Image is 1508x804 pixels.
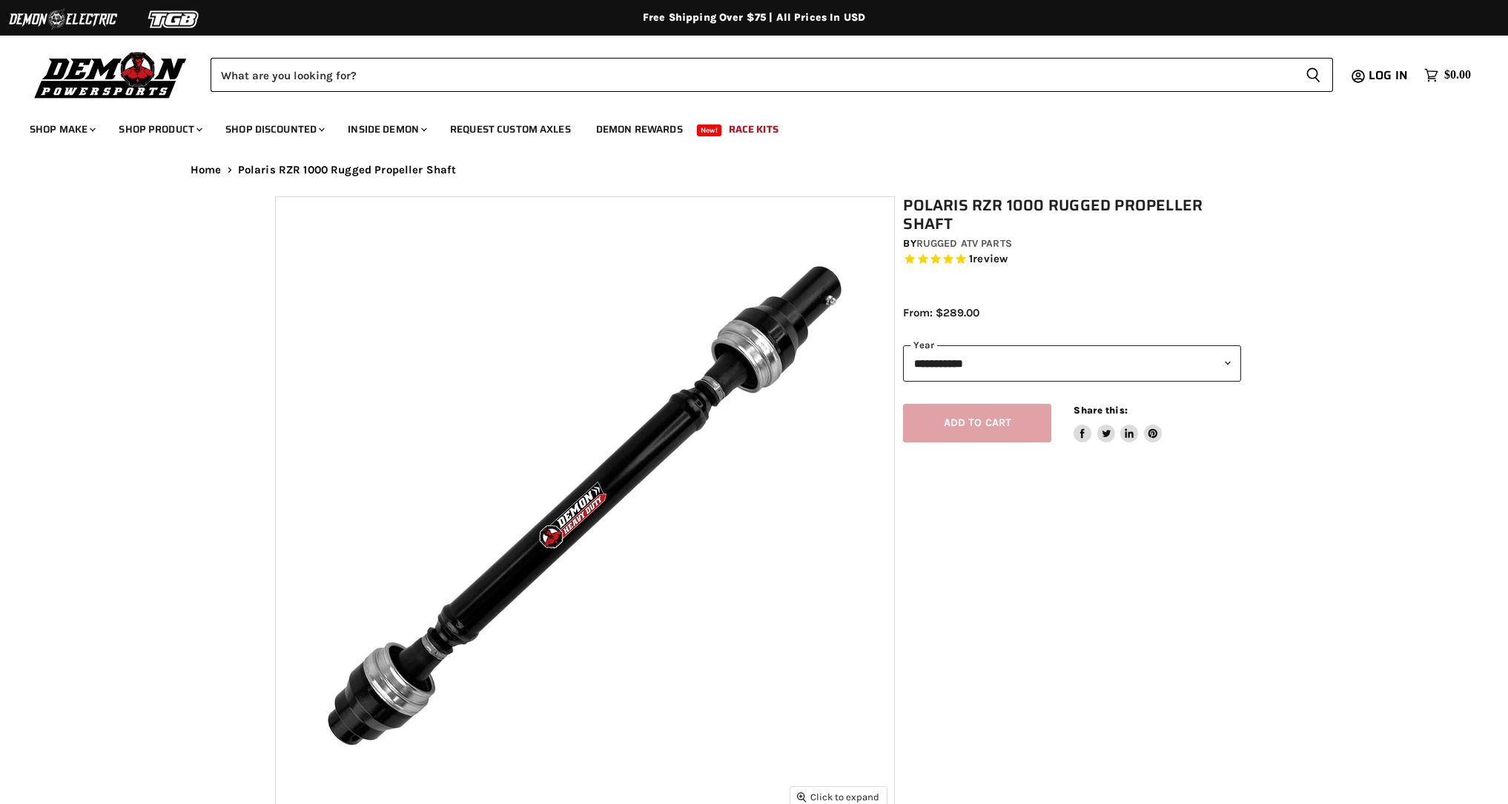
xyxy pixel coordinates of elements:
[211,58,1333,92] form: Product
[161,164,1347,176] nav: Breadcrumbs
[585,114,694,144] a: Demon Rewards
[903,252,1241,268] span: Rated 5.0 out of 5 stars 1 reviews
[108,114,211,144] a: Shop Product
[903,196,1241,233] h1: Polaris RZR 1000 Rugged Propeller Shaft
[119,5,230,33] img: TGB Logo 2
[439,114,582,144] a: Request Custom Axles
[1369,66,1408,84] span: Log in
[161,11,1347,24] div: Free Shipping Over $75 | All Prices In USD
[238,164,457,176] span: Polaris RZR 1000 Rugged Propeller Shaft
[1294,58,1333,92] button: Search
[969,253,1008,266] span: 1 reviews
[1074,404,1162,443] aside: Share this:
[214,114,334,144] a: Shop Discounted
[718,114,790,144] a: Race Kits
[1074,405,1127,416] span: Share this:
[1417,64,1478,86] a: $0.00
[903,306,979,319] span: From: $289.00
[19,108,1467,144] ul: Main menu
[211,58,1294,92] input: Search
[903,345,1241,382] select: year
[916,237,1012,250] a: Rugged ATV Parts
[19,114,105,144] a: Shop Make
[7,5,119,33] img: Demon Electric Logo 2
[337,114,436,144] a: Inside Demon
[903,236,1241,252] div: by
[191,164,222,176] a: Home
[697,124,722,136] span: New!
[30,48,192,101] img: Demon Powersports
[973,253,1008,266] span: review
[797,791,879,803] span: Click to expand
[1362,69,1417,82] a: Log in
[1444,68,1471,82] span: $0.00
